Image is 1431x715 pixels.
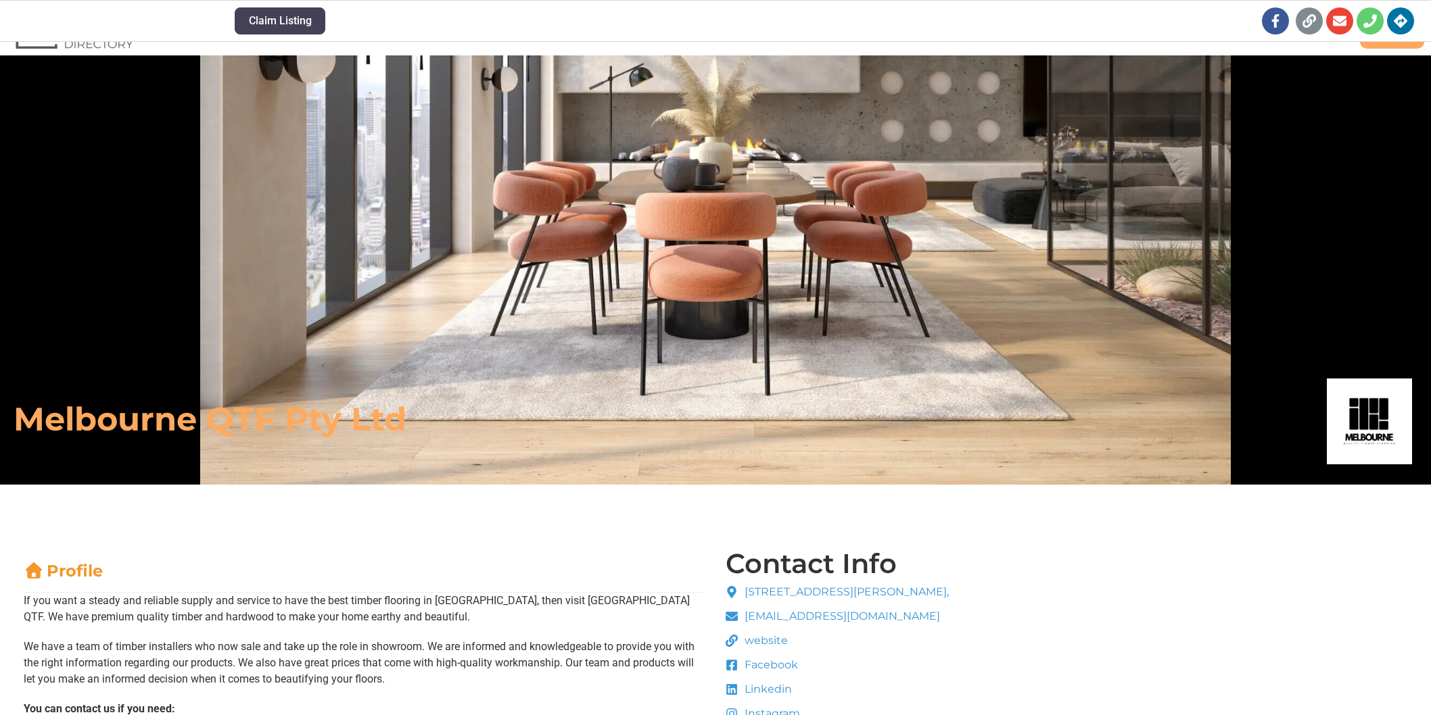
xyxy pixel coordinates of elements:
a: Profile [24,561,103,581]
a: Facebook [726,657,949,673]
h6: Melbourne QTF Pty Ltd [14,399,995,439]
a: [EMAIL_ADDRESS][DOMAIN_NAME] [726,608,949,624]
a: website [726,633,949,649]
span: [EMAIL_ADDRESS][DOMAIN_NAME] [741,608,940,624]
span: Facebook [741,657,798,673]
p: If you want a steady and reliable supply and service to have the best timber flooring in [GEOGRAP... [24,593,705,625]
p: We have a team of timber installers who now sale and take up the role in showroom. We are informe... [24,639,705,687]
b: You can contact us if you need: [24,702,175,715]
span: website [741,633,788,649]
h4: Contact Info [726,550,897,577]
span: Linkedin [741,681,792,697]
button: Claim Listing [235,7,325,34]
span: [STREET_ADDRESS][PERSON_NAME], [741,584,949,600]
